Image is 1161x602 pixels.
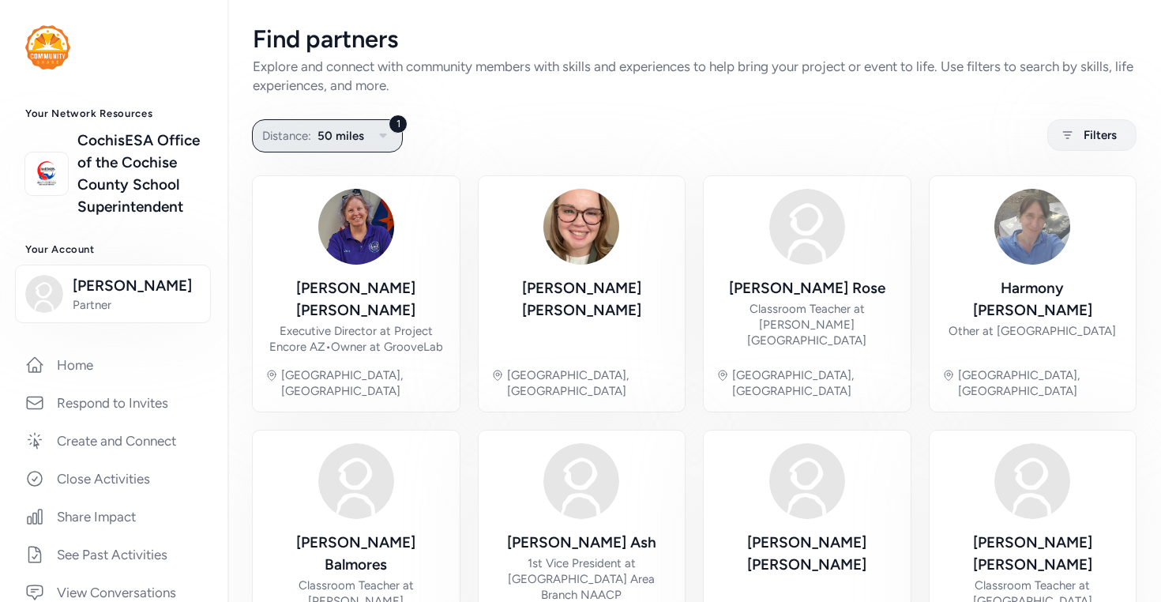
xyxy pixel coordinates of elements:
div: Harmony [PERSON_NAME] [942,277,1124,322]
div: Explore and connect with community members with skills and experiences to help bring your project... [253,57,1136,95]
img: Avatar [994,443,1070,519]
div: Send us a message [32,199,264,216]
div: Executive Director at Project Encore AZ Owner at GrooveLab [265,323,447,355]
button: 1Distance:50 miles [252,119,403,152]
p: How can we help? [32,139,284,166]
button: Help [211,493,316,556]
div: [PERSON_NAME] [PERSON_NAME] [491,277,673,322]
img: Avatar [769,443,845,519]
a: See Past Activities [13,537,215,572]
img: Avatar [543,189,619,265]
span: Search for help [32,269,128,285]
span: Help [250,532,276,544]
h3: Your Network Resources [25,107,202,120]
span: Home [35,532,70,544]
a: CochisESA Office of the Cochise County School Superintendent [77,130,202,218]
div: Duplicating a project or event [32,305,265,322]
img: logo [25,25,70,70]
img: Avatar [318,443,394,519]
img: Avatar [318,189,394,265]
span: 50 miles [317,126,364,145]
div: Find partners [253,25,1136,54]
span: • [325,340,331,354]
div: [PERSON_NAME] [PERSON_NAME] [716,532,898,576]
span: [PERSON_NAME] [73,275,201,297]
div: [PERSON_NAME] Ash [507,532,656,554]
img: Avatar [994,189,1070,265]
div: [PERSON_NAME] Rose [729,277,885,299]
div: [PERSON_NAME] Balmores [265,532,447,576]
img: Profile image for Michelle [32,25,63,57]
div: Duplicating a project or event [23,299,293,328]
div: [PERSON_NAME] [PERSON_NAME] [265,277,447,322]
button: Messages [105,493,210,556]
span: Filters [1084,126,1117,145]
span: Messages [131,532,186,544]
button: [PERSON_NAME]Partner [15,265,211,323]
div: [GEOGRAPHIC_DATA], [GEOGRAPHIC_DATA] [732,367,898,399]
h3: Your Account [25,243,202,256]
a: Share Impact [13,499,215,534]
div: Other at [GEOGRAPHIC_DATA] [949,323,1116,339]
a: Home [13,348,215,382]
div: [PERSON_NAME] [PERSON_NAME] [942,532,1124,576]
p: Hi [PERSON_NAME] [32,112,284,139]
div: [GEOGRAPHIC_DATA], [GEOGRAPHIC_DATA] [958,367,1124,399]
div: 1 [389,115,408,134]
button: Search for help [23,261,293,292]
div: [GEOGRAPHIC_DATA], [GEOGRAPHIC_DATA] [281,367,447,399]
a: Create and Connect [13,423,215,458]
a: Respond to Invites [13,386,215,420]
div: Send us a messageWe will reply as soon as we can [16,186,300,246]
span: Partner [73,297,201,313]
span: Distance: [262,126,311,145]
img: Avatar [769,189,845,265]
img: logo [29,156,64,191]
a: Close Activities [13,461,215,496]
div: [GEOGRAPHIC_DATA], [GEOGRAPHIC_DATA] [507,367,673,399]
div: We will reply as soon as we can [32,216,264,232]
div: Close [272,25,300,54]
img: Avatar [543,443,619,519]
div: Classroom Teacher at [PERSON_NAME][GEOGRAPHIC_DATA] [716,301,898,348]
